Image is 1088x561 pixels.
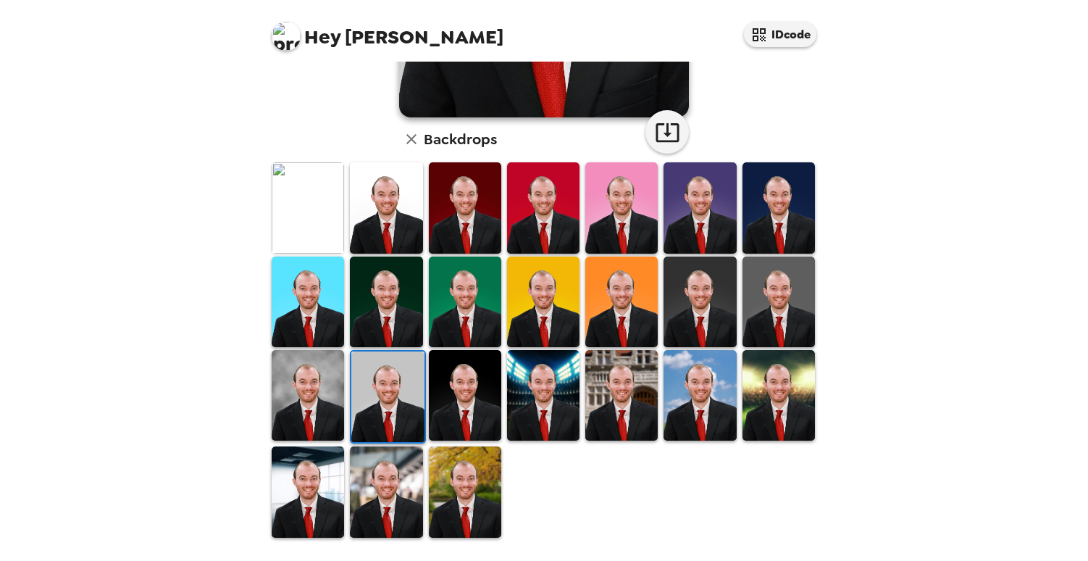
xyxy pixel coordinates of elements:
img: Original [272,162,344,253]
button: IDcode [744,22,816,47]
img: profile pic [272,22,301,51]
span: [PERSON_NAME] [272,14,503,47]
span: Hey [304,24,340,50]
h6: Backdrops [424,128,497,151]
